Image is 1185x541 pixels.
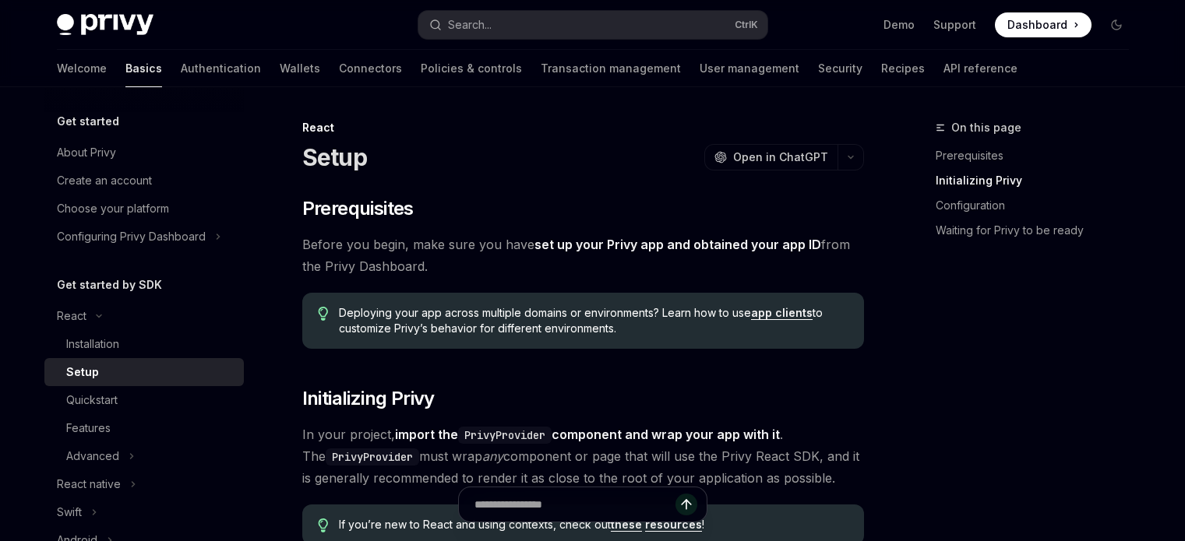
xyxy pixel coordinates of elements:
span: Open in ChatGPT [733,149,828,165]
span: Before you begin, make sure you have from the Privy Dashboard. [302,234,864,277]
a: Features [44,414,244,442]
button: Toggle dark mode [1104,12,1129,37]
a: set up your Privy app and obtained your app ID [534,237,821,253]
a: Configuration [936,193,1141,218]
a: Dashboard [995,12,1092,37]
a: User management [700,50,799,87]
strong: import the component and wrap your app with it [395,427,780,442]
a: Prerequisites [936,143,1141,168]
div: Setup [66,363,99,381]
a: Create an account [44,167,244,195]
div: React [302,120,864,135]
div: Create an account [57,171,152,190]
div: Features [66,419,111,437]
a: Demo [883,17,915,33]
button: Toggle React native section [44,470,244,498]
button: Toggle Swift section [44,498,244,526]
button: Open in ChatGPT [704,144,838,170]
div: React [57,307,86,325]
a: Policies & controls [421,50,522,87]
a: Wallets [280,50,320,87]
a: Connectors [339,50,402,87]
a: Basics [125,50,162,87]
a: Authentication [181,50,261,87]
div: Swift [57,503,82,522]
a: Recipes [881,50,925,87]
h5: Get started by SDK [57,276,162,294]
div: React native [57,475,121,494]
svg: Tip [318,307,329,321]
h1: Setup [302,143,367,171]
div: Advanced [66,447,119,465]
div: Choose your platform [57,199,169,218]
span: Ctrl K [735,19,758,31]
div: About Privy [57,143,116,162]
input: Ask a question... [474,487,675,522]
a: API reference [943,50,1017,87]
code: PrivyProvider [326,448,419,465]
a: Support [933,17,976,33]
a: Waiting for Privy to be ready [936,218,1141,243]
a: About Privy [44,139,244,167]
a: Quickstart [44,386,244,414]
button: Toggle Configuring Privy Dashboard section [44,223,244,251]
a: Choose your platform [44,195,244,223]
a: Initializing Privy [936,168,1141,193]
button: Toggle Advanced section [44,442,244,470]
button: Toggle React section [44,302,244,330]
span: Dashboard [1007,17,1067,33]
a: Welcome [57,50,107,87]
div: Search... [448,16,492,34]
div: Configuring Privy Dashboard [57,227,206,246]
span: Deploying your app across multiple domains or environments? Learn how to use to customize Privy’s... [339,305,848,336]
div: Quickstart [66,391,118,409]
img: dark logo [57,14,153,36]
span: In your project, . The must wrap component or page that will use the Privy React SDK, and it is g... [302,423,864,489]
a: app clients [751,306,813,320]
h5: Get started [57,112,119,131]
button: Open search [418,11,767,39]
a: Transaction management [541,50,681,87]
span: Prerequisites [302,196,414,221]
a: Setup [44,358,244,386]
span: On this page [951,118,1021,137]
code: PrivyProvider [458,427,552,444]
span: Initializing Privy [302,386,435,411]
div: Installation [66,335,119,353]
em: any [482,448,503,464]
a: Installation [44,330,244,358]
button: Send message [675,494,697,515]
a: Security [818,50,862,87]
